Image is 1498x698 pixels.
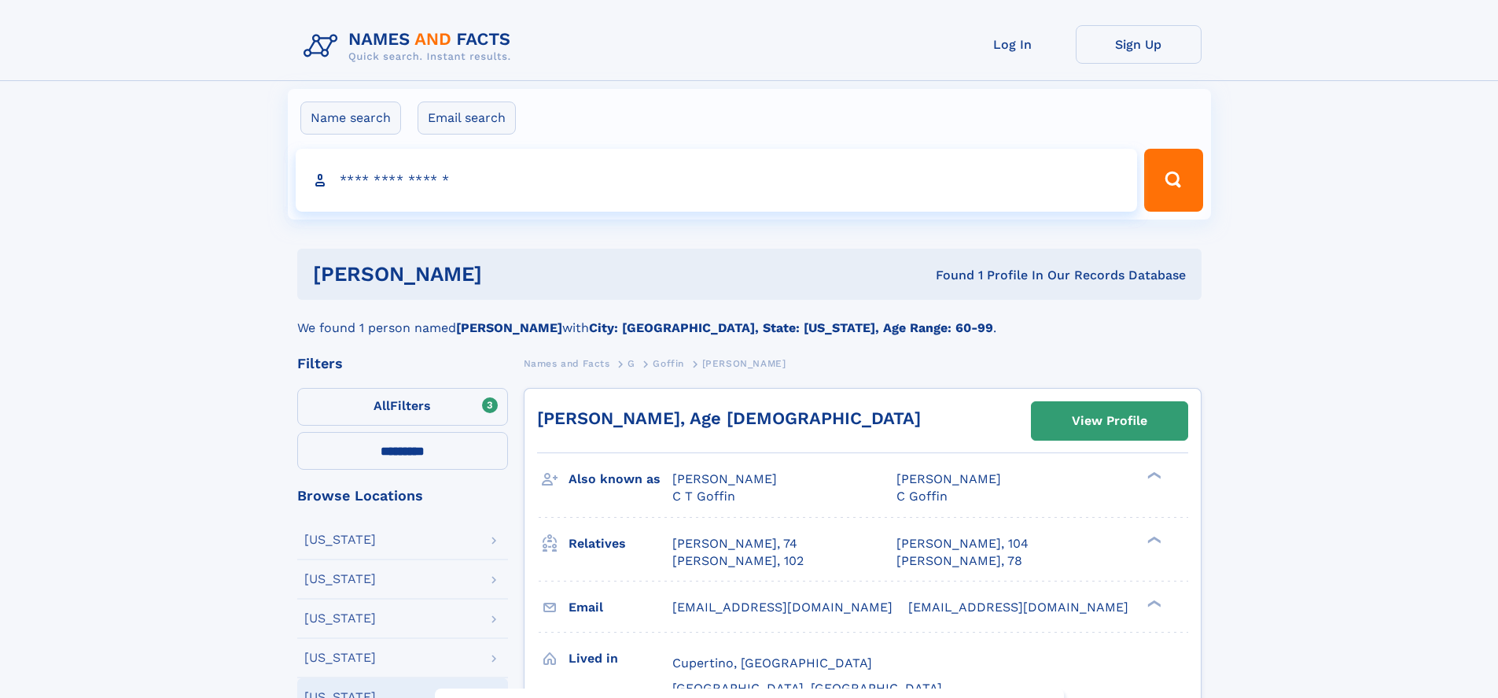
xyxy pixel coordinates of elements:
h3: Relatives [569,530,672,557]
span: [PERSON_NAME] [672,471,777,486]
a: [PERSON_NAME], 102 [672,552,804,570]
b: City: [GEOGRAPHIC_DATA], State: [US_STATE], Age Range: 60-99 [589,320,993,335]
div: ❯ [1143,598,1162,608]
h3: Also known as [569,466,672,493]
a: [PERSON_NAME], 104 [896,535,1029,552]
span: Cupertino, [GEOGRAPHIC_DATA] [672,656,872,670]
div: ❯ [1143,471,1162,481]
div: [US_STATE] [304,534,376,546]
img: Logo Names and Facts [297,25,524,68]
label: Name search [300,102,401,135]
div: We found 1 person named with . [297,300,1202,338]
div: View Profile [1072,403,1147,439]
span: All [374,398,390,413]
div: Browse Locations [297,489,508,503]
a: [PERSON_NAME], 74 [672,535,797,552]
span: Goffin [653,358,684,369]
span: [PERSON_NAME] [896,471,1001,486]
div: Filters [297,356,508,371]
span: C T Goffin [672,489,735,504]
b: [PERSON_NAME] [456,320,562,335]
label: Email search [418,102,516,135]
label: Filters [297,388,508,426]
a: G [628,353,635,373]
div: [US_STATE] [304,652,376,664]
span: [GEOGRAPHIC_DATA], [GEOGRAPHIC_DATA] [672,681,942,696]
input: search input [296,149,1138,212]
div: [US_STATE] [304,612,376,625]
span: [EMAIL_ADDRESS][DOMAIN_NAME] [672,600,893,615]
span: [EMAIL_ADDRESS][DOMAIN_NAME] [908,600,1128,615]
button: Search Button [1144,149,1202,212]
a: [PERSON_NAME], Age [DEMOGRAPHIC_DATA] [537,408,921,428]
div: Found 1 Profile In Our Records Database [709,267,1186,284]
a: Names and Facts [524,353,610,373]
a: Sign Up [1076,25,1202,64]
h3: Email [569,594,672,621]
h3: Lived in [569,645,672,672]
a: Log In [950,25,1076,64]
span: G [628,358,635,369]
span: C Goffin [896,489,948,504]
a: View Profile [1032,402,1187,440]
div: [US_STATE] [304,573,376,585]
a: Goffin [653,353,684,373]
div: ❯ [1143,534,1162,545]
h1: [PERSON_NAME] [313,264,709,284]
a: [PERSON_NAME], 78 [896,552,1022,570]
span: [PERSON_NAME] [702,358,786,369]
